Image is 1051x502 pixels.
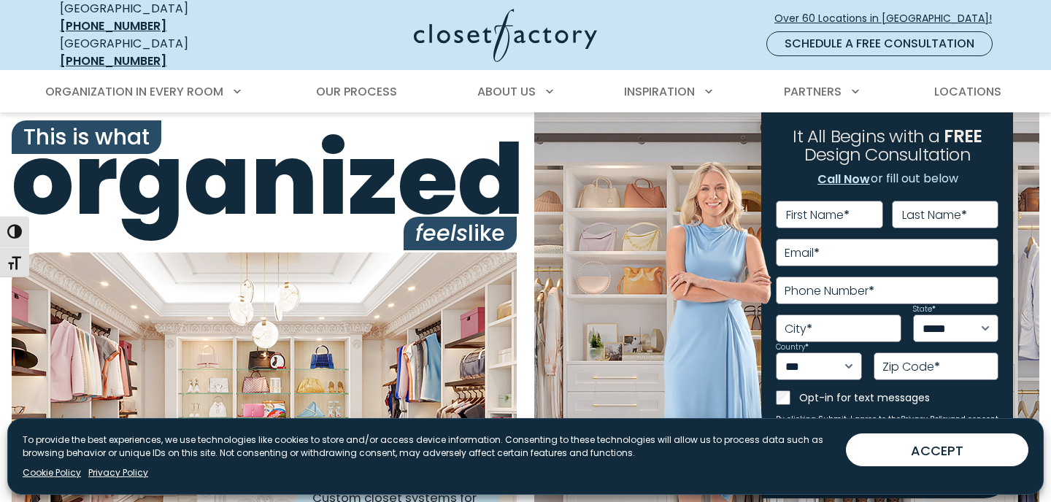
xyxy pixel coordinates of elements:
a: [PHONE_NUMBER] [60,18,166,34]
span: About Us [477,83,536,100]
div: [GEOGRAPHIC_DATA] [60,35,272,70]
span: Locations [934,83,1001,100]
a: Privacy Policy [88,466,148,479]
span: Over 60 Locations in [GEOGRAPHIC_DATA]! [774,11,1004,26]
nav: Primary Menu [35,72,1016,112]
a: [PHONE_NUMBER] [60,53,166,69]
a: Over 60 Locations in [GEOGRAPHIC_DATA]! [774,6,1004,31]
img: Closet Factory Logo [414,9,597,62]
i: feels [415,217,468,249]
button: ACCEPT [846,433,1028,466]
a: Schedule a Free Consultation [766,31,993,56]
span: organized [12,131,517,228]
span: like [404,217,517,250]
span: Organization in Every Room [45,83,223,100]
span: Inspiration [624,83,695,100]
p: To provide the best experiences, we use technologies like cookies to store and/or access device i... [23,433,834,460]
a: Cookie Policy [23,466,81,479]
span: Partners [784,83,842,100]
span: Our Process [316,83,397,100]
